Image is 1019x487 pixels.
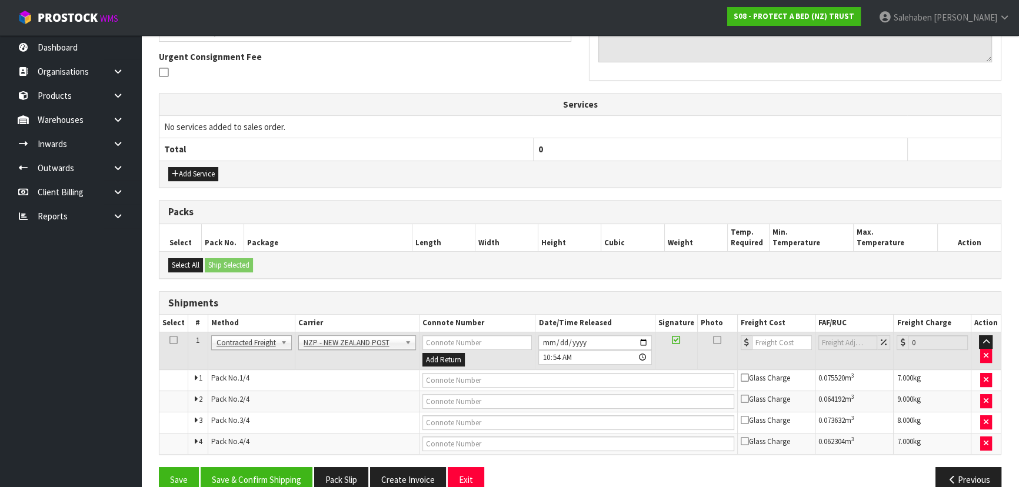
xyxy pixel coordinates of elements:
span: 0.073632 [818,415,845,425]
span: 1/4 [239,373,249,383]
h3: Packs [168,206,992,218]
th: Max. Temperature [854,224,938,252]
span: Salehaben [894,12,932,23]
span: 1 [196,335,199,345]
th: Services [159,94,1001,116]
span: 7.000 [897,373,913,383]
th: Select [159,315,188,332]
th: Cubic [601,224,664,252]
input: Connote Number [422,394,734,409]
td: m [815,412,894,433]
input: Connote Number [422,373,734,388]
sup: 3 [851,372,854,379]
th: Photo [697,315,738,332]
th: Total [159,138,534,161]
th: Width [475,224,538,252]
h3: Shipments [168,298,992,309]
th: Length [412,224,475,252]
td: m [815,433,894,455]
span: 3 [199,415,202,425]
th: Min. Temperature [770,224,854,252]
button: Select All [168,258,203,272]
th: # [188,315,208,332]
span: [PERSON_NAME] [934,12,997,23]
td: Pack No. [208,433,419,455]
td: Pack No. [208,391,419,412]
th: Connote Number [419,315,535,332]
label: Urgent Consignment Fee [159,51,262,63]
th: Freight Cost [738,315,815,332]
span: 4 [199,436,202,446]
span: Glass Charge [741,373,790,383]
button: Ship Selected [205,258,253,272]
td: No services added to sales order. [159,115,1001,138]
td: kg [894,370,971,391]
td: Pack No. [208,412,419,433]
span: 9.000 [897,394,913,404]
span: 1 [199,373,202,383]
input: Connote Number [422,335,532,350]
th: FAF/RUC [815,315,894,332]
span: 0 [538,144,543,155]
span: 7.000 [897,436,913,446]
img: cube-alt.png [18,10,32,25]
th: Freight Charge [894,315,971,332]
input: Freight Charge [908,335,968,350]
span: Glass Charge [741,436,790,446]
th: Signature [655,315,697,332]
sup: 3 [851,393,854,401]
span: NZP - NEW ZEALAND POST [304,336,401,350]
th: Select [159,224,202,252]
span: 3/4 [239,415,249,425]
span: 8.000 [897,415,913,425]
sup: 3 [851,435,854,443]
td: kg [894,391,971,412]
span: 0.062304 [818,436,845,446]
span: 0.075520 [818,373,845,383]
strong: S08 - PROTECT A BED (NZ) TRUST [734,11,854,21]
span: 2 [199,394,202,404]
td: m [815,370,894,391]
span: Glass Charge [741,415,790,425]
span: 2/4 [239,394,249,404]
span: Glass Charge [741,394,790,404]
button: Add Service [168,167,218,181]
td: kg [894,433,971,455]
span: ProStock [38,10,98,25]
th: Carrier [295,315,419,332]
th: Action [971,315,1001,332]
span: 4/4 [239,436,249,446]
th: Package [244,224,412,252]
td: m [815,391,894,412]
input: Connote Number [422,415,734,430]
th: Pack No. [202,224,244,252]
th: Method [208,315,295,332]
td: kg [894,412,971,433]
span: 0.064192 [818,394,845,404]
th: Height [538,224,601,252]
input: Freight Cost [752,335,812,350]
button: Add Return [422,353,465,367]
th: Weight [664,224,727,252]
a: S08 - PROTECT A BED (NZ) TRUST [727,7,861,26]
th: Temp. Required [727,224,770,252]
sup: 3 [851,414,854,422]
td: Pack No. [208,370,419,391]
small: WMS [100,13,118,24]
th: Date/Time Released [535,315,655,332]
input: Freight Adjustment [818,335,878,350]
span: Contracted Freight [217,336,276,350]
th: Action [938,224,1001,252]
input: Connote Number [422,436,734,451]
